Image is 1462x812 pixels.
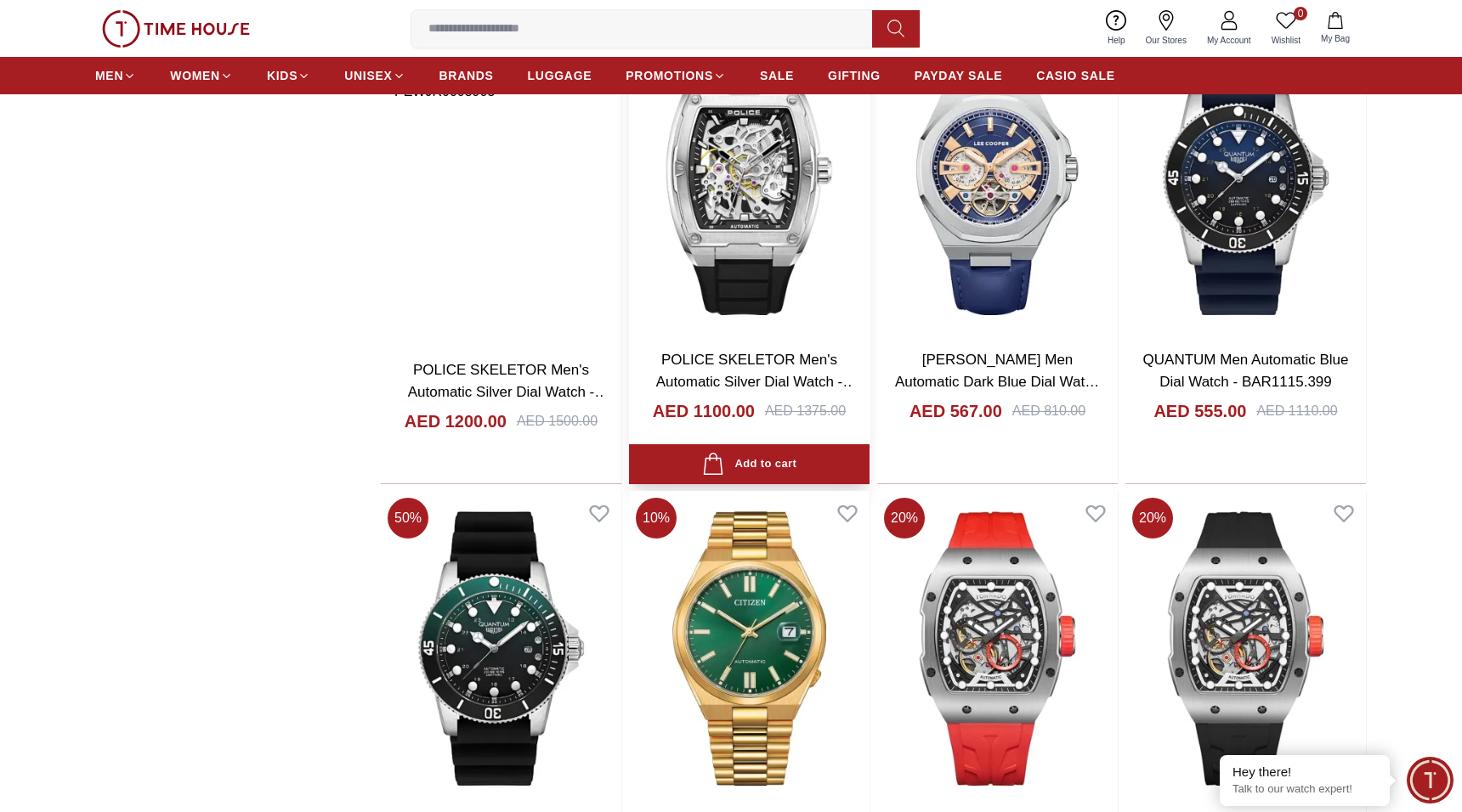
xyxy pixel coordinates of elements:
a: PROMOTIONS [626,60,726,91]
img: QUANTUM Men Automatic Blue Dial Watch - BAR1115.399 [1125,20,1366,336]
div: AED 1375.00 [765,401,846,421]
a: POLICE SKELETOR Men's Automatic Silver Dial Watch - PEWJR0005905 [408,362,609,421]
div: AED 1500.00 [517,411,598,431]
a: MEN [95,60,136,91]
span: Help [1101,34,1132,47]
img: QUANTUM Men Automatic Dark Green Dial Watch - BAR1115.371 [381,491,621,806]
span: PAYDAY SALE [915,67,1002,84]
a: LUGGAGE [528,60,592,91]
span: My Bag [1314,32,1357,45]
a: CASIO SALE [1036,60,1115,91]
a: POLICE SKELETOR Men's Automatic Silver Dial Watch - PEWJR0005902 [656,352,857,411]
div: Add to cart [702,453,796,476]
span: 10 % [636,498,677,539]
div: AED 810.00 [1012,401,1085,421]
span: Wishlist [1265,34,1307,47]
h4: AED 1100.00 [653,399,755,423]
span: PROMOTIONS [626,67,713,84]
img: LEE COOPER Men Automatic Dark Blue Dial Watch - LC08125.399 [877,20,1118,336]
span: GIFTING [828,67,881,84]
h4: AED 555.00 [1153,399,1246,423]
a: [PERSON_NAME] Men Automatic Dark Blue Dial Watch - LC08125.399 [895,352,1100,411]
span: MEN [95,67,123,84]
a: 0Wishlist [1261,7,1311,50]
img: Tornado Men's Automatic Black Dial Watch - T24302-SSRB [877,491,1118,806]
a: Our Stores [1136,7,1197,50]
a: BRANDS [439,60,494,91]
img: ... [102,10,250,48]
a: SALE [760,60,794,91]
button: My Bag [1311,8,1360,48]
span: UNISEX [344,67,392,84]
span: BRANDS [439,67,494,84]
img: Tsuyosa Collection - NJ0152-51X [629,491,870,806]
a: Help [1097,7,1136,50]
img: POLICE SKELETOR Men's Automatic Silver Dial Watch - PEWJR0005905 [381,20,621,346]
h4: AED 567.00 [909,399,1002,423]
a: WOMEN [170,60,233,91]
div: Chat Widget [1407,757,1453,804]
button: Add to cart [629,444,870,484]
div: AED 1110.00 [1256,401,1337,421]
span: 20 % [884,498,925,539]
img: POLICE SKELETOR Men's Automatic Silver Dial Watch - PEWJR0005902 [629,20,870,336]
span: 0 [1294,7,1307,20]
a: QUANTUM Men Automatic Blue Dial Watch - BAR1115.399 [1143,352,1349,390]
a: UNISEX [344,60,405,91]
span: CASIO SALE [1036,67,1115,84]
a: KIDS [267,60,310,91]
p: Talk to our watch expert! [1232,782,1377,797]
img: Tornado Men's Automatic Black Dial Watch - T24302-SSBB [1125,491,1366,806]
span: Our Stores [1139,34,1193,47]
span: 50 % [388,498,428,539]
span: My Account [1200,34,1258,47]
div: Hey there! [1232,764,1377,781]
h4: AED 1200.00 [405,409,507,433]
span: WOMEN [170,67,220,84]
span: SALE [760,67,794,84]
a: PAYDAY SALE [915,60,1002,91]
span: KIDS [267,67,297,84]
a: GIFTING [828,60,881,91]
span: LUGGAGE [528,67,592,84]
span: 20 % [1132,498,1173,539]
